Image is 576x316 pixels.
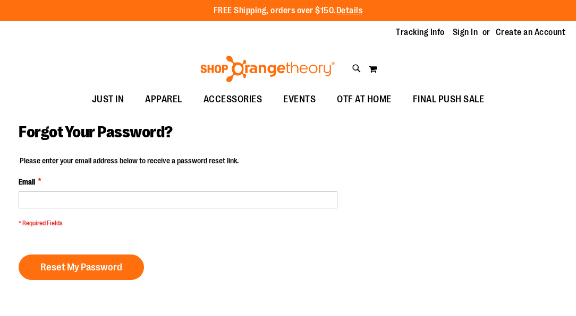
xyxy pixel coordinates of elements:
span: * Required Fields [19,219,337,228]
a: Sign In [453,27,478,38]
p: FREE Shipping, orders over $150. [214,5,363,17]
img: Shop Orangetheory [199,56,336,82]
a: ACCESSORIES [193,87,273,112]
span: JUST IN [92,87,124,111]
a: Tracking Info [396,27,445,38]
span: EVENTS [283,87,316,111]
a: OTF AT HOME [326,87,402,112]
a: FINAL PUSH SALE [402,87,495,112]
a: EVENTS [273,87,326,112]
span: ACCESSORIES [204,87,262,111]
button: Reset My Password [19,254,144,280]
span: FINAL PUSH SALE [413,87,485,111]
span: Reset My Password [40,261,122,273]
legend: Please enter your email address below to receive a password reset link. [19,155,240,166]
a: APPAREL [134,87,193,112]
a: Create an Account [496,27,566,38]
span: Forgot Your Password? [19,123,173,141]
a: Details [336,6,363,15]
span: OTF AT HOME [337,87,392,111]
span: APPAREL [145,87,182,111]
a: JUST IN [81,87,135,112]
span: Email [19,177,35,187]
